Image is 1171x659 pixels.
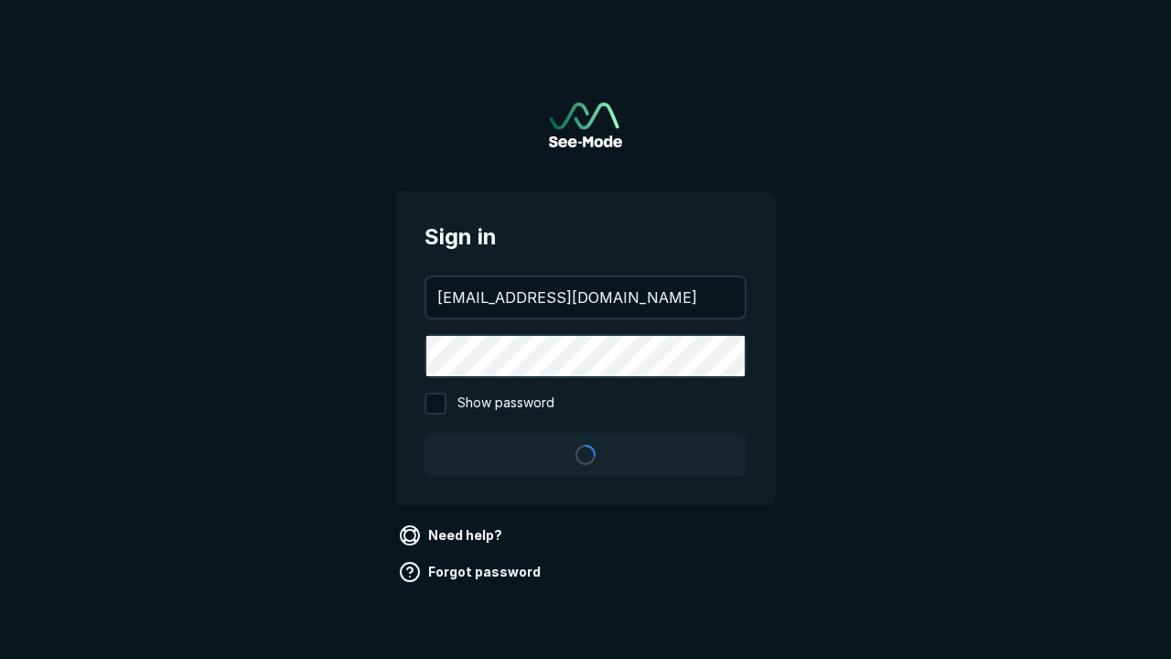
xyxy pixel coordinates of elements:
span: Show password [457,393,554,415]
a: Need help? [395,521,510,550]
input: your@email.com [426,277,745,318]
img: See-Mode Logo [549,103,622,147]
a: Go to sign in [549,103,622,147]
span: Sign in [424,221,747,254]
a: Forgot password [395,557,548,587]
